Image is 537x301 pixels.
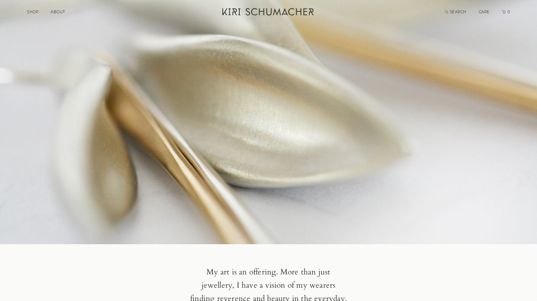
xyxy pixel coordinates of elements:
span: My art is an offering. [206,267,278,277]
a: Search [445,10,466,14]
a: Cart [502,10,511,14]
span: SEARCH [450,10,466,14]
span: 0 [507,10,510,14]
a: ABOUT [51,10,65,14]
a: CARE [479,10,490,14]
a: Kiri Schumacher Home [218,4,319,22]
a: SHOP [27,10,38,14]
